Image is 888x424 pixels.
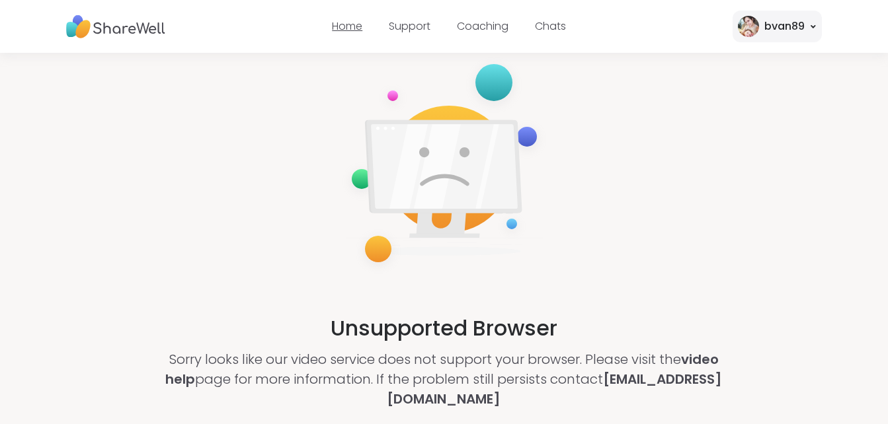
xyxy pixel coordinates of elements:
[332,18,362,34] a: Home
[389,18,430,34] a: Support
[331,312,557,344] h2: Unsupported Browser
[535,18,566,34] a: Chats
[66,9,165,45] img: ShareWell Nav Logo
[148,349,740,409] p: Sorry looks like our video service does not support your browser. Please visit the page for more ...
[341,55,547,275] img: not-supported
[457,18,508,34] a: Coaching
[764,18,805,34] div: bvan89
[738,16,759,37] img: bvan89
[387,370,722,408] a: [EMAIL_ADDRESS][DOMAIN_NAME]
[165,350,719,388] a: video help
